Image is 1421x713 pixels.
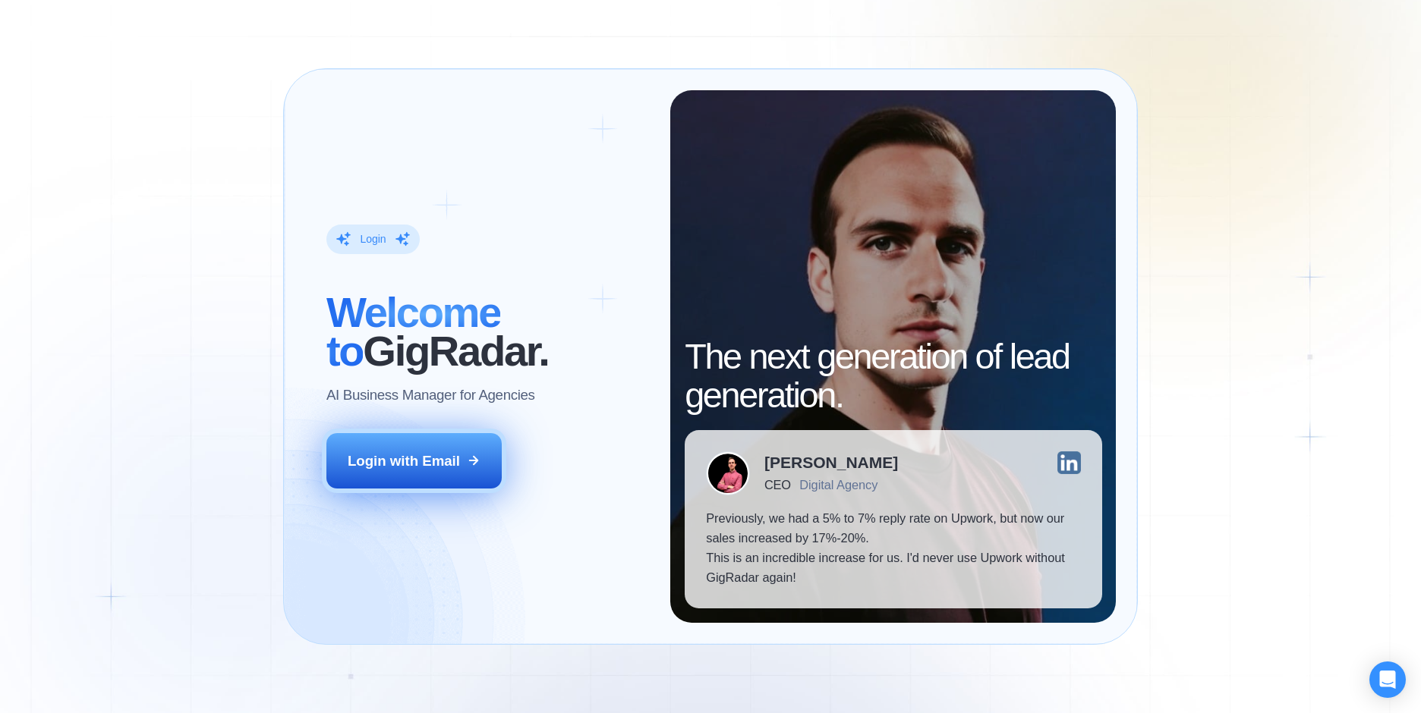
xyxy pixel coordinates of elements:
[764,478,790,492] div: CEO
[348,451,460,471] div: Login with Email
[326,433,503,488] button: Login with Email
[685,338,1101,416] h2: The next generation of lead generation.
[1369,661,1406,698] div: Open Intercom Messenger
[326,385,535,405] p: AI Business Manager for Agencies
[326,293,650,371] h2: ‍ GigRadar.
[799,478,877,492] div: Digital Agency
[360,232,386,247] div: Login
[764,454,898,470] div: [PERSON_NAME]
[326,288,500,375] span: Welcome to
[706,509,1080,587] p: Previously, we had a 5% to 7% reply rate on Upwork, but now our sales increased by 17%-20%. This ...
